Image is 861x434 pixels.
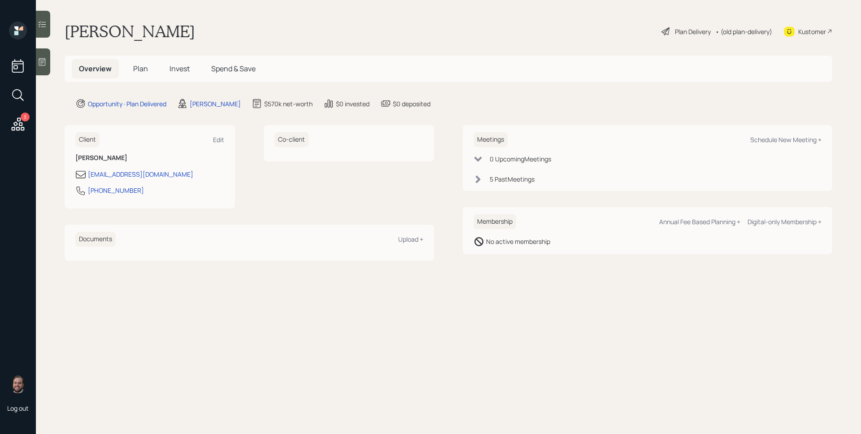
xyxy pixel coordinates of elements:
[474,132,508,147] h6: Meetings
[213,135,224,144] div: Edit
[750,135,822,144] div: Schedule New Meeting +
[715,27,772,36] div: • (old plan-delivery)
[65,22,195,41] h1: [PERSON_NAME]
[798,27,826,36] div: Kustomer
[393,99,430,108] div: $0 deposited
[264,99,313,108] div: $570k net-worth
[88,186,144,195] div: [PHONE_NUMBER]
[190,99,241,108] div: [PERSON_NAME]
[486,237,550,246] div: No active membership
[336,99,370,108] div: $0 invested
[7,404,29,412] div: Log out
[474,214,516,229] h6: Membership
[75,232,116,247] h6: Documents
[274,132,309,147] h6: Co-client
[88,99,166,108] div: Opportunity · Plan Delivered
[9,375,27,393] img: james-distasi-headshot.png
[75,132,100,147] h6: Client
[398,235,423,243] div: Upload +
[490,174,535,184] div: 5 Past Meeting s
[748,217,822,226] div: Digital-only Membership +
[490,154,551,164] div: 0 Upcoming Meeting s
[659,217,740,226] div: Annual Fee Based Planning +
[170,64,190,74] span: Invest
[75,154,224,162] h6: [PERSON_NAME]
[211,64,256,74] span: Spend & Save
[79,64,112,74] span: Overview
[88,169,193,179] div: [EMAIL_ADDRESS][DOMAIN_NAME]
[21,113,30,122] div: 3
[133,64,148,74] span: Plan
[675,27,711,36] div: Plan Delivery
